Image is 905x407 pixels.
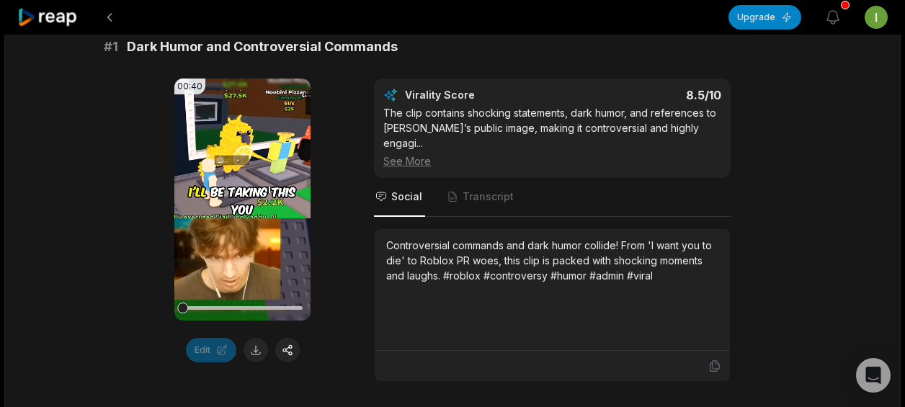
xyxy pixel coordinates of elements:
[127,37,398,57] span: Dark Humor and Controversial Commands
[391,189,422,204] span: Social
[728,5,801,30] button: Upgrade
[104,37,118,57] span: # 1
[405,88,560,102] div: Virality Score
[567,88,722,102] div: 8.5 /10
[186,338,236,362] button: Edit
[174,79,311,321] video: Your browser does not support mp4 format.
[383,153,721,169] div: See More
[383,105,721,169] div: The clip contains shocking statements, dark humor, and references to [PERSON_NAME]’s public image...
[463,189,514,204] span: Transcript
[374,178,731,217] nav: Tabs
[386,238,718,283] div: Controversial commands and dark humor collide! From 'I want you to die' to Roblox PR woes, this c...
[856,358,891,393] div: Open Intercom Messenger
